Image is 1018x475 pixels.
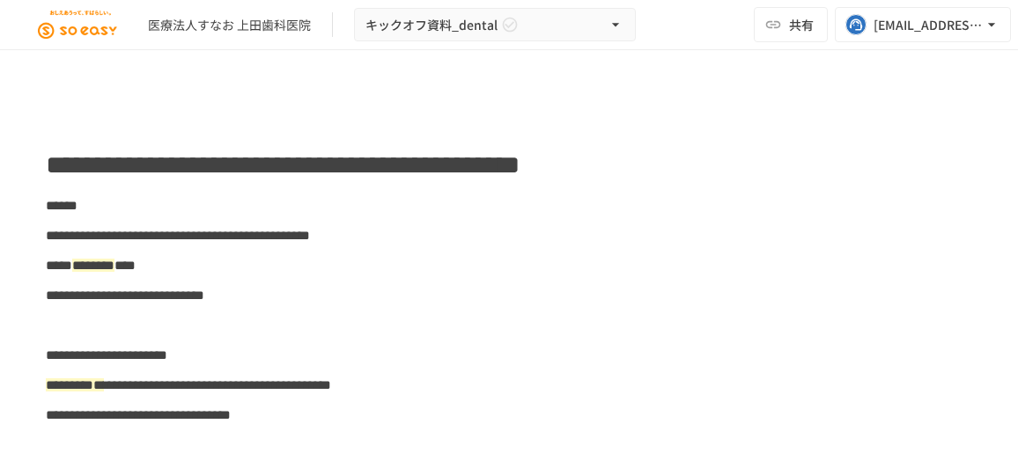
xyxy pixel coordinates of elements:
[835,7,1011,42] button: [EMAIL_ADDRESS][DOMAIN_NAME]
[354,8,636,42] button: キックオフ資料_dental
[754,7,828,42] button: 共有
[148,16,311,34] div: 医療法人すなお 上田歯科医院
[789,15,814,34] span: 共有
[874,14,983,36] div: [EMAIL_ADDRESS][DOMAIN_NAME]
[21,11,134,39] img: JEGjsIKIkXC9kHzRN7titGGb0UF19Vi83cQ0mCQ5DuX
[365,14,498,36] span: キックオフ資料_dental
